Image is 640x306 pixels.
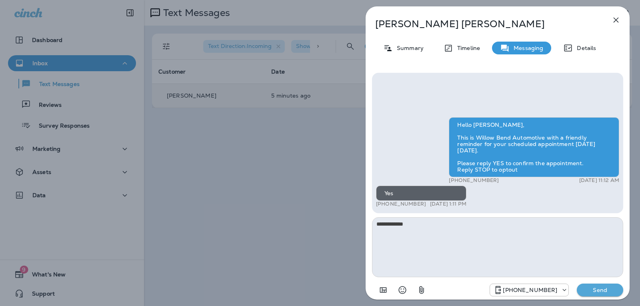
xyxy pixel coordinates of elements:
[376,201,426,207] p: [PHONE_NUMBER]
[430,201,466,207] p: [DATE] 1:11 PM
[394,282,410,298] button: Select an emoji
[510,45,543,51] p: Messaging
[449,117,619,177] div: Hello [PERSON_NAME], This is Willow Bend Automotive with a friendly reminder for your scheduled a...
[375,18,594,30] p: [PERSON_NAME] [PERSON_NAME]
[376,186,466,201] div: Yes
[573,45,596,51] p: Details
[583,286,617,294] p: Send
[449,177,499,184] p: [PHONE_NUMBER]
[577,284,623,296] button: Send
[453,45,480,51] p: Timeline
[579,177,619,184] p: [DATE] 11:12 AM
[375,282,391,298] button: Add in a premade template
[503,287,557,293] p: [PHONE_NUMBER]
[393,45,424,51] p: Summary
[490,285,568,295] div: +1 (813) 497-4455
